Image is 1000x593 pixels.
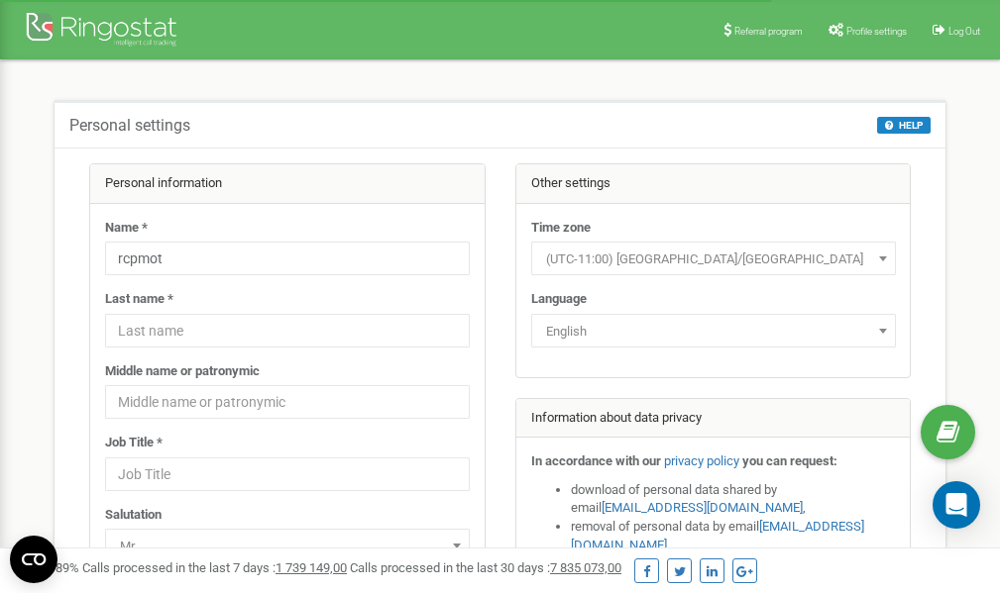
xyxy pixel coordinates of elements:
[82,560,347,575] span: Calls processed in the last 7 days :
[105,362,260,381] label: Middle name or patronymic
[531,242,896,275] span: (UTC-11:00) Pacific/Midway
[105,529,470,562] span: Mr.
[105,457,470,491] input: Job Title
[538,318,889,346] span: English
[105,385,470,419] input: Middle name or patronymic
[531,314,896,347] span: English
[105,314,470,347] input: Last name
[571,518,896,554] li: removal of personal data by email ,
[734,26,803,37] span: Referral program
[105,219,148,238] label: Name *
[948,26,980,37] span: Log Out
[538,246,889,273] span: (UTC-11:00) Pacific/Midway
[516,399,911,439] div: Information about data privacy
[105,506,162,525] label: Salutation
[550,560,621,575] u: 7 835 073,00
[276,560,347,575] u: 1 739 149,00
[105,242,470,275] input: Name
[571,481,896,518] li: download of personal data shared by email ,
[846,26,907,37] span: Profile settings
[742,453,837,468] strong: you can request:
[105,290,173,309] label: Last name *
[531,219,591,238] label: Time zone
[877,117,931,134] button: HELP
[10,536,57,583] button: Open CMP widget
[664,453,739,468] a: privacy policy
[69,117,190,135] h5: Personal settings
[350,560,621,575] span: Calls processed in the last 30 days :
[516,164,911,204] div: Other settings
[531,290,587,309] label: Language
[105,434,163,452] label: Job Title *
[112,533,463,560] span: Mr.
[531,453,661,468] strong: In accordance with our
[90,164,485,204] div: Personal information
[602,500,803,515] a: [EMAIL_ADDRESS][DOMAIN_NAME]
[933,481,980,529] div: Open Intercom Messenger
